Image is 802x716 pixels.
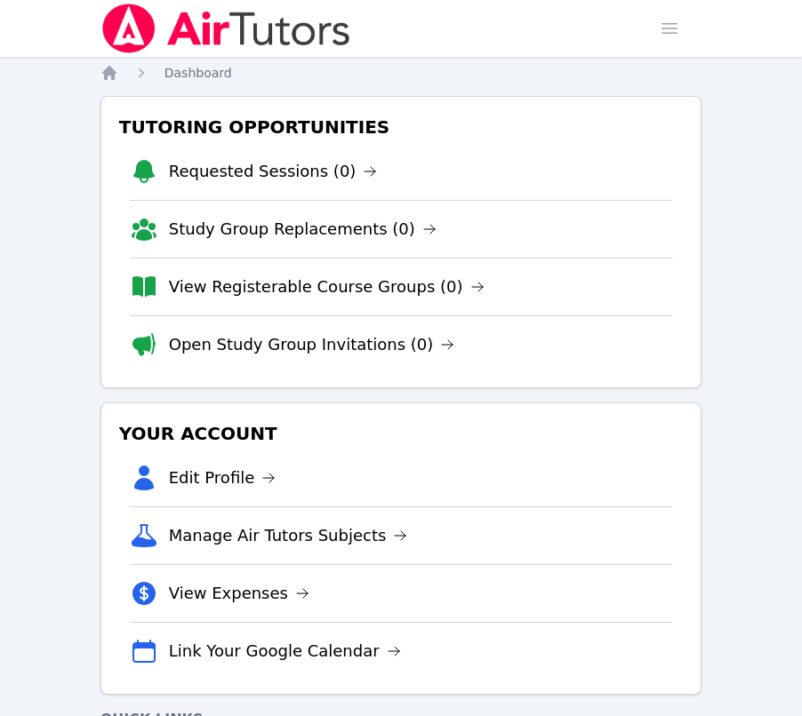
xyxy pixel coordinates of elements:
[169,465,277,490] a: Edit Profile
[169,332,455,357] a: Open Study Group Invitations (0)
[169,581,309,606] a: View Expenses
[164,64,232,82] a: Dashboard
[169,639,401,664] a: Link Your Google Calendar
[169,217,437,242] a: Study Group Replacements (0)
[169,159,378,184] a: Requested Sessions (0)
[169,523,408,548] a: Manage Air Tutors Subjects
[100,64,702,82] nav: Breadcrumb
[164,66,232,80] span: Dashboard
[116,418,687,449] h3: Your Account
[116,111,687,143] h3: Tutoring Opportunities
[100,4,352,53] img: Air Tutors
[169,274,485,299] a: View Registerable Course Groups (0)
